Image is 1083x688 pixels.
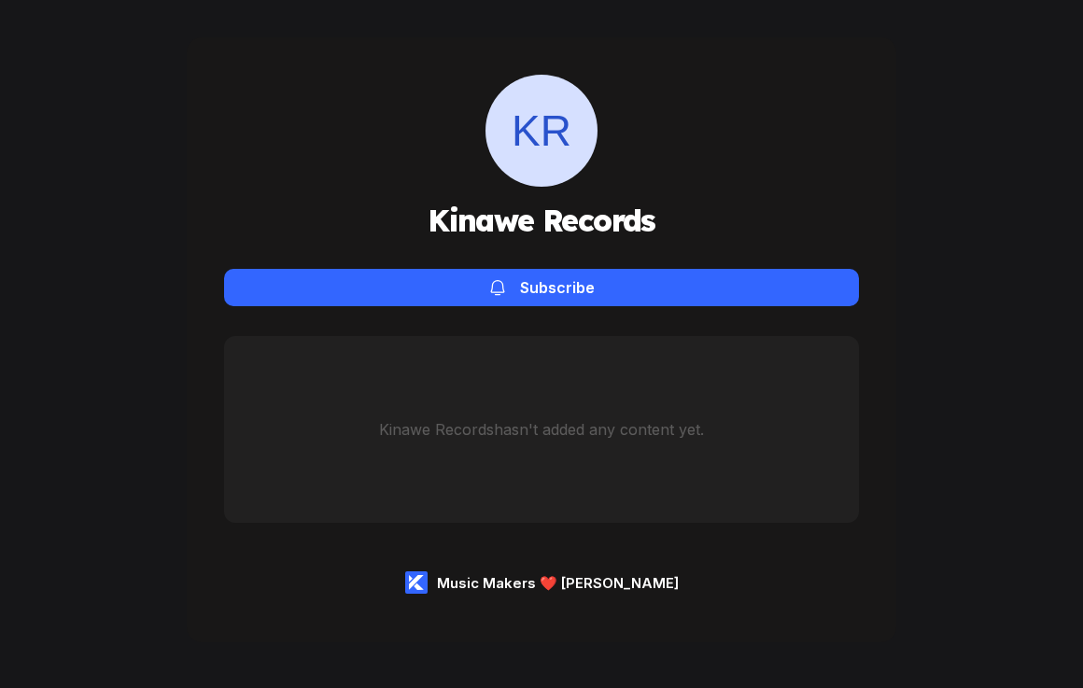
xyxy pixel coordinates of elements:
div: Music Makers ❤️ [PERSON_NAME] [437,574,679,592]
h1: Kinawe Records [428,202,655,239]
div: Kinawe Records hasn't added any content yet. [379,420,704,439]
a: Music Makers ❤️ [PERSON_NAME] [405,571,679,594]
div: Subscribe [520,278,595,297]
span: KR [485,75,598,187]
div: Kinawe Records [485,75,598,187]
button: Subscribe [224,269,859,306]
